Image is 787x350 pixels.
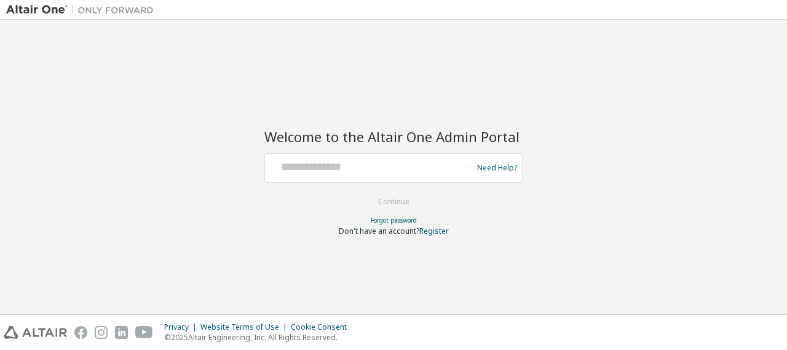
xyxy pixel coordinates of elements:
[164,332,354,343] p: © 2025 Altair Engineering, Inc. All Rights Reserved.
[95,326,108,339] img: instagram.svg
[4,326,67,339] img: altair_logo.svg
[164,322,200,332] div: Privacy
[419,226,449,236] a: Register
[135,326,153,339] img: youtube.svg
[74,326,87,339] img: facebook.svg
[115,326,128,339] img: linkedin.svg
[477,167,517,168] a: Need Help?
[200,322,291,332] div: Website Terms of Use
[339,226,419,236] span: Don't have an account?
[264,128,523,145] h2: Welcome to the Altair One Admin Portal
[6,4,160,16] img: Altair One
[371,216,417,225] a: Forgot password
[291,322,354,332] div: Cookie Consent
